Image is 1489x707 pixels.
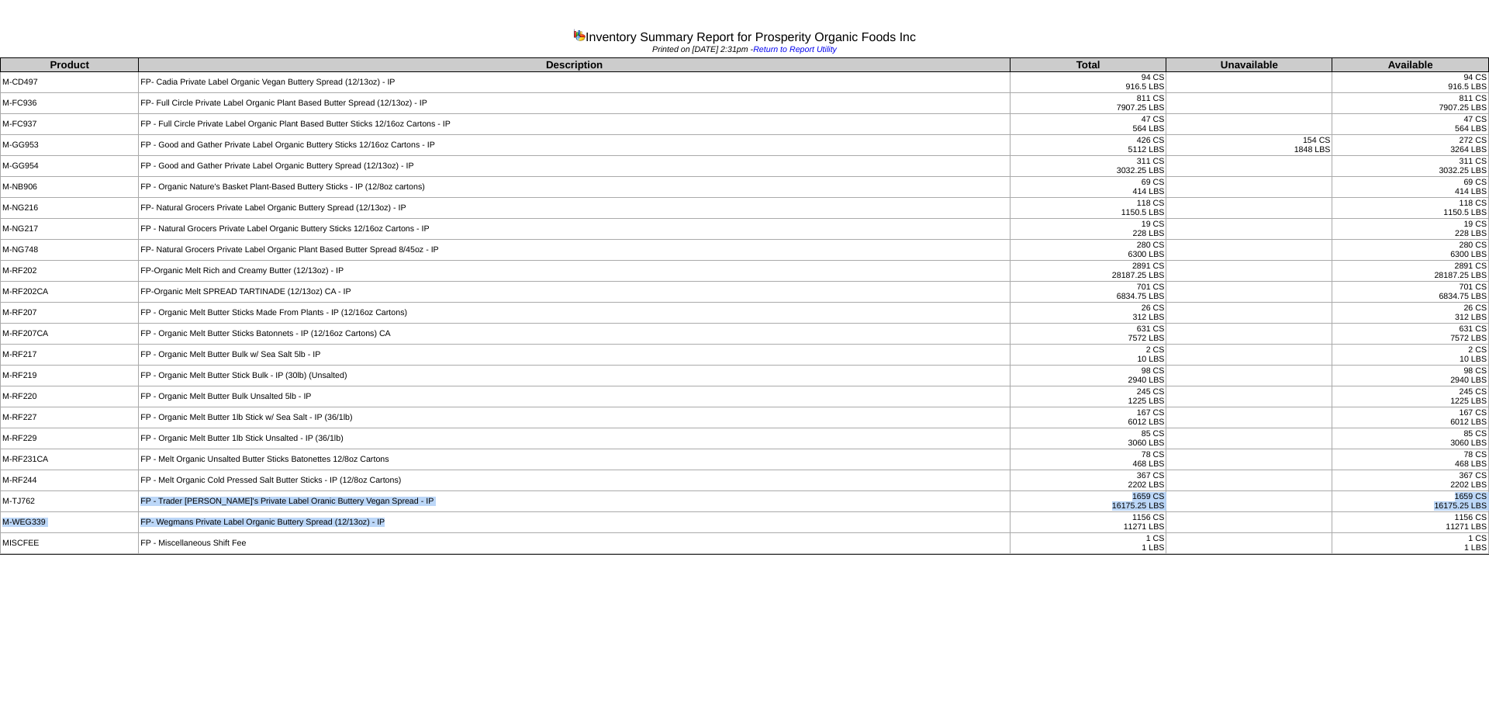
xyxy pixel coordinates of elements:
td: M-RF220 [1,386,139,407]
td: FP- Full Circle Private Label Organic Plant Based Butter Spread (12/13oz) - IP [139,93,1011,114]
td: M-FC937 [1,114,139,135]
td: M-WEG339 [1,512,139,533]
td: M-RF207CA [1,324,139,345]
td: FP - Organic Melt Butter Bulk w/ Sea Salt 5lb - IP [139,345,1011,366]
td: 280 CS 6300 LBS [1010,240,1166,261]
td: FP - Full Circle Private Label Organic Plant Based Butter Sticks 12/16oz Cartons - IP [139,114,1011,135]
td: FP - Trader [PERSON_NAME]'s Private Label Oranic Buttery Vegan Spread - IP [139,491,1011,512]
td: 280 CS 6300 LBS [1332,240,1489,261]
td: 85 CS 3060 LBS [1332,428,1489,449]
td: 631 CS 7572 LBS [1010,324,1166,345]
th: Unavailable [1166,58,1332,72]
td: M-RF217 [1,345,139,366]
td: 26 CS 312 LBS [1332,303,1489,324]
td: 94 CS 916.5 LBS [1010,72,1166,93]
td: 701 CS 6834.75 LBS [1010,282,1166,303]
td: FP - Organic Melt Butter Bulk Unsalted 5lb - IP [139,386,1011,407]
td: 367 CS 2202 LBS [1010,470,1166,491]
td: M-RF207 [1,303,139,324]
td: M-RF202 [1,261,139,282]
th: Total [1010,58,1166,72]
td: M-NG217 [1,219,139,240]
td: FP- Cadia Private Label Organic Vegan Buttery Spread (12/13oz) - IP [139,72,1011,93]
td: 2891 CS 28187.25 LBS [1332,261,1489,282]
td: 118 CS 1150.5 LBS [1332,198,1489,219]
td: 19 CS 228 LBS [1010,219,1166,240]
td: 1156 CS 11271 LBS [1010,512,1166,533]
td: 245 CS 1225 LBS [1010,386,1166,407]
td: M-RF219 [1,366,139,386]
td: 98 CS 2940 LBS [1010,366,1166,386]
td: 47 CS 564 LBS [1332,114,1489,135]
td: 69 CS 414 LBS [1010,177,1166,198]
td: M-RF231CA [1,449,139,470]
td: 272 CS 3264 LBS [1332,135,1489,156]
td: 1659 CS 16175.25 LBS [1332,491,1489,512]
td: 367 CS 2202 LBS [1332,470,1489,491]
td: FP - Miscellaneous Shift Fee [139,533,1011,554]
td: FP - Organic Melt Butter Stick Bulk - IP (30lb) (Unsalted) [139,366,1011,386]
td: FP - Melt Organic Unsalted Butter Sticks Batonettes 12/8oz Cartons [139,449,1011,470]
th: Product [1,58,139,72]
td: 1 CS 1 LBS [1010,533,1166,554]
td: MISCFEE [1,533,139,554]
td: 1 CS 1 LBS [1332,533,1489,554]
td: M-RF244 [1,470,139,491]
td: 78 CS 468 LBS [1332,449,1489,470]
td: FP - Organic Melt Butter Sticks Made From Plants - IP (12/16oz Cartons) [139,303,1011,324]
td: M-GG954 [1,156,139,177]
td: FP - Natural Grocers Private Label Organic Buttery Sticks 12/16oz Cartons - IP [139,219,1011,240]
a: Return to Report Utility [753,45,837,54]
td: FP - Organic Melt Butter 1lb Stick Unsalted - IP (36/1lb) [139,428,1011,449]
th: Available [1332,58,1489,72]
td: 98 CS 2940 LBS [1332,366,1489,386]
td: 631 CS 7572 LBS [1332,324,1489,345]
td: M-TJ762 [1,491,139,512]
td: M-CD497 [1,72,139,93]
td: FP- Wegmans Private Label Organic Buttery Spread (12/13oz) - IP [139,512,1011,533]
td: FP - Good and Gather Private Label Organic Buttery Spread (12/13oz) - IP [139,156,1011,177]
td: 167 CS 6012 LBS [1332,407,1489,428]
td: M-NG216 [1,198,139,219]
td: FP - Organic Melt Butter Sticks Batonnets - IP (12/16oz Cartons) CA [139,324,1011,345]
td: 69 CS 414 LBS [1332,177,1489,198]
td: 811 CS 7907.25 LBS [1332,93,1489,114]
td: 2 CS 10 LBS [1010,345,1166,366]
td: FP - Melt Organic Cold Pressed Salt Butter Sticks - IP (12/8oz Cartons) [139,470,1011,491]
td: FP - Organic Melt Butter 1lb Stick w/ Sea Salt - IP (36/1lb) [139,407,1011,428]
td: 1156 CS 11271 LBS [1332,512,1489,533]
td: FP- Natural Grocers Private Label Organic Plant Based Butter Spread 8/45oz - IP [139,240,1011,261]
td: FP - Good and Gather Private Label Organic Buttery Sticks 12/16oz Cartons - IP [139,135,1011,156]
td: 701 CS 6834.75 LBS [1332,282,1489,303]
td: 245 CS 1225 LBS [1332,386,1489,407]
td: M-NG748 [1,240,139,261]
td: 78 CS 468 LBS [1010,449,1166,470]
td: 311 CS 3032.25 LBS [1332,156,1489,177]
td: 2 CS 10 LBS [1332,345,1489,366]
td: FP- Natural Grocers Private Label Organic Buttery Spread (12/13oz) - IP [139,198,1011,219]
th: Description [139,58,1011,72]
td: 19 CS 228 LBS [1332,219,1489,240]
td: 2891 CS 28187.25 LBS [1010,261,1166,282]
td: 1659 CS 16175.25 LBS [1010,491,1166,512]
td: 154 CS 1848 LBS [1166,135,1332,156]
img: graph.gif [573,29,586,41]
td: FP - Organic Nature's Basket Plant-Based Buttery Sticks - IP (12/8oz cartons) [139,177,1011,198]
td: 426 CS 5112 LBS [1010,135,1166,156]
td: M-RF229 [1,428,139,449]
td: 167 CS 6012 LBS [1010,407,1166,428]
td: M-GG953 [1,135,139,156]
td: 118 CS 1150.5 LBS [1010,198,1166,219]
td: M-RF227 [1,407,139,428]
td: 94 CS 916.5 LBS [1332,72,1489,93]
td: 85 CS 3060 LBS [1010,428,1166,449]
td: 811 CS 7907.25 LBS [1010,93,1166,114]
td: M-NB906 [1,177,139,198]
td: FP-Organic Melt Rich and Creamy Butter (12/13oz) - IP [139,261,1011,282]
td: M-RF202CA [1,282,139,303]
td: FP-Organic Melt SPREAD TARTINADE (12/13oz) CA - IP [139,282,1011,303]
td: M-FC936 [1,93,139,114]
td: 311 CS 3032.25 LBS [1010,156,1166,177]
td: 26 CS 312 LBS [1010,303,1166,324]
td: 47 CS 564 LBS [1010,114,1166,135]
